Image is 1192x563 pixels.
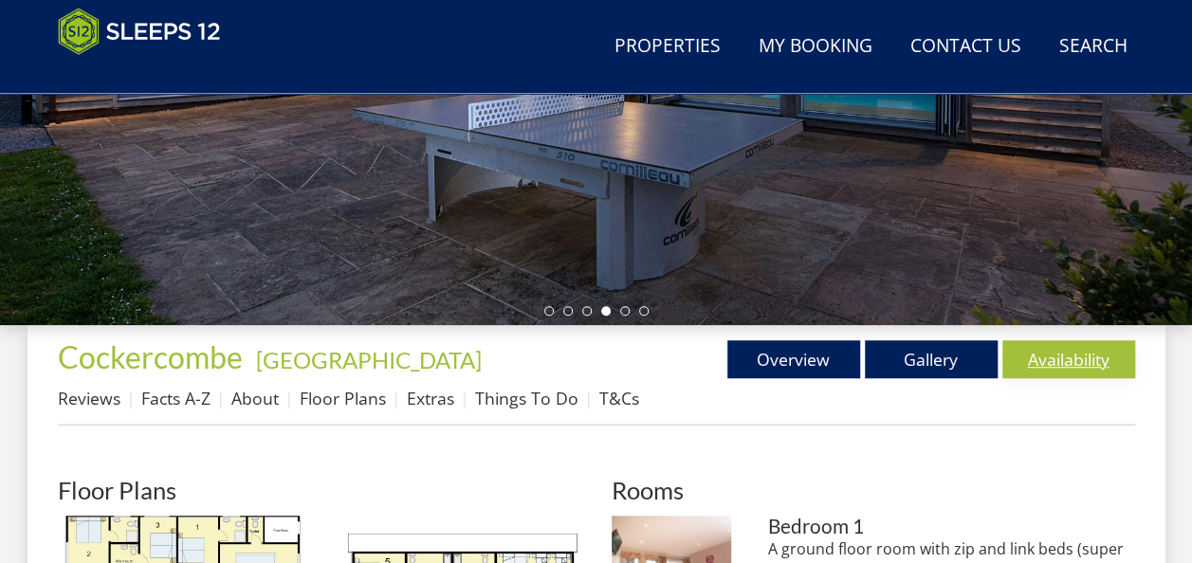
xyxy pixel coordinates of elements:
[58,338,243,375] span: Cockercombe
[256,346,482,373] a: [GEOGRAPHIC_DATA]
[599,387,639,409] a: T&Cs
[407,387,454,409] a: Extras
[865,340,998,378] a: Gallery
[300,387,386,409] a: Floor Plans
[58,338,248,375] a: Cockercombe
[58,8,221,55] img: Sleeps 12
[48,66,248,82] iframe: Customer reviews powered by Trustpilot
[751,26,880,68] a: My Booking
[768,516,1134,537] h3: Bedroom 1
[58,387,120,409] a: Reviews
[58,477,581,503] h2: Floor Plans
[248,346,482,373] span: -
[607,26,728,68] a: Properties
[612,477,1135,503] h2: Rooms
[231,387,279,409] a: About
[1002,340,1135,378] a: Availability
[475,387,578,409] a: Things To Do
[1052,26,1135,68] a: Search
[727,340,860,378] a: Overview
[903,26,1029,68] a: Contact Us
[141,387,211,409] a: Facts A-Z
